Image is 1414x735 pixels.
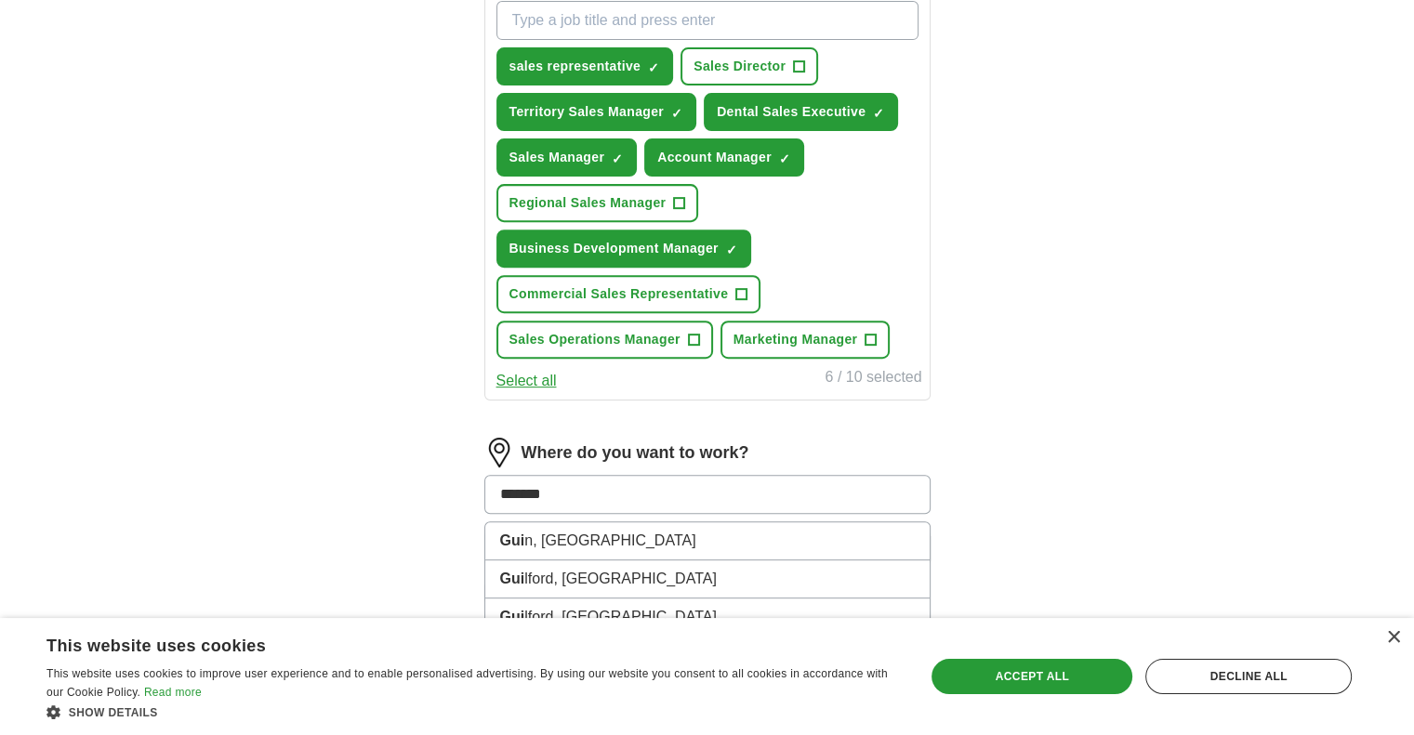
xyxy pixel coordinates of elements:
[496,47,674,85] button: sales representative✓
[509,148,605,167] span: Sales Manager
[720,321,891,359] button: Marketing Manager
[500,571,525,586] strong: Gui
[873,106,884,121] span: ✓
[46,629,852,657] div: This website uses cookies
[509,284,729,304] span: Commercial Sales Representative
[704,93,898,131] button: Dental Sales Executive✓
[496,138,638,177] button: Sales Manager✓
[681,47,818,85] button: Sales Director
[46,702,899,721] div: Show details
[726,243,737,257] span: ✓
[1386,631,1400,645] div: Close
[144,686,202,699] a: Read more, opens a new window
[509,239,719,258] span: Business Development Manager
[657,148,772,167] span: Account Manager
[612,151,623,166] span: ✓
[485,598,930,637] li: lford, [GEOGRAPHIC_DATA]
[522,440,749,466] label: Where do you want to work?
[509,102,665,122] span: Territory Sales Manager
[485,560,930,598] li: lford, [GEOGRAPHIC_DATA]
[694,57,786,76] span: Sales Director
[717,102,866,122] span: Dental Sales Executive
[496,321,713,359] button: Sales Operations Manager
[1145,659,1352,694] div: Decline all
[500,532,525,548] strong: Gui
[733,330,858,349] span: Marketing Manager
[509,57,641,76] span: sales representative
[500,609,525,624] strong: Gui
[69,706,158,719] span: Show details
[779,151,790,166] span: ✓
[509,193,667,213] span: Regional Sales Manager
[496,370,557,392] button: Select all
[671,106,682,121] span: ✓
[648,60,659,75] span: ✓
[932,659,1132,694] div: Accept all
[485,522,930,560] li: n, [GEOGRAPHIC_DATA]
[496,184,699,222] button: Regional Sales Manager
[825,366,921,392] div: 6 / 10 selected
[46,667,888,699] span: This website uses cookies to improve user experience and to enable personalised advertising. By u...
[496,275,761,313] button: Commercial Sales Representative
[644,138,804,177] button: Account Manager✓
[496,230,751,268] button: Business Development Manager✓
[496,93,697,131] button: Territory Sales Manager✓
[484,438,514,467] img: location.png
[496,1,918,40] input: Type a job title and press enter
[509,330,681,349] span: Sales Operations Manager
